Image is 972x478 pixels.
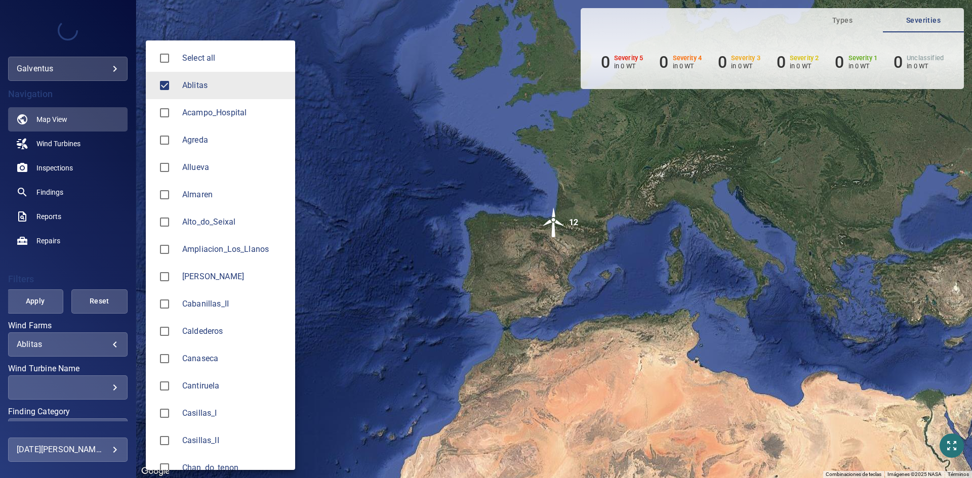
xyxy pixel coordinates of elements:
span: Ablitas [154,75,175,96]
div: Wind Farms Casillas_II [182,434,287,447]
span: Casillas_I [182,407,287,419]
div: Wind Farms Belmonte [182,271,287,283]
div: Wind Farms Agreda [182,134,287,146]
span: Agreda [182,134,287,146]
span: Canaseca [182,353,287,365]
span: Select all [182,52,287,64]
div: Wind Farms Alto_do_Seixal [182,216,287,228]
span: Belmonte [154,266,175,287]
div: Wind Farms Ampliacion_Los_Llanos [182,243,287,255]
span: Allueva [182,161,287,173]
span: Chan_do_tenon [182,462,287,474]
span: Caldederos [154,321,175,342]
div: Wind Farms Cabanillas_II [182,298,287,310]
div: Wind Farms Allueva [182,161,287,173]
span: [PERSON_NAME] [182,271,287,283]
span: Casillas_II [154,430,175,451]
span: Alto_do_Seixal [182,216,287,228]
span: Agreda [154,129,175,151]
div: Wind Farms Acampo_Hospital [182,107,287,119]
div: Wind Farms Chan_do_tenon [182,462,287,474]
span: Cabanillas_II [182,298,287,310]
span: Cantiruela [182,380,287,392]
span: Cabanillas_II [154,293,175,315]
div: Wind Farms Casillas_I [182,407,287,419]
span: Almaren [182,189,287,201]
div: Wind Farms Caldederos [182,325,287,337]
span: Almaren [154,184,175,205]
span: Caldederos [182,325,287,337]
span: Casillas_II [182,434,287,447]
div: Wind Farms Almaren [182,189,287,201]
span: Cantiruela [154,375,175,397]
span: Ampliacion_Los_Llanos [154,239,175,260]
span: Acampo_Hospital [154,102,175,123]
div: Wind Farms Canaseca [182,353,287,365]
span: Casillas_I [154,403,175,424]
span: Canaseca [154,348,175,369]
span: Alto_do_Seixal [154,211,175,233]
span: Ablitas [182,79,287,92]
div: Wind Farms Ablitas [182,79,287,92]
span: Allueva [154,157,175,178]
span: Ampliacion_Los_Llanos [182,243,287,255]
span: Acampo_Hospital [182,107,287,119]
div: Wind Farms Cantiruela [182,380,287,392]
